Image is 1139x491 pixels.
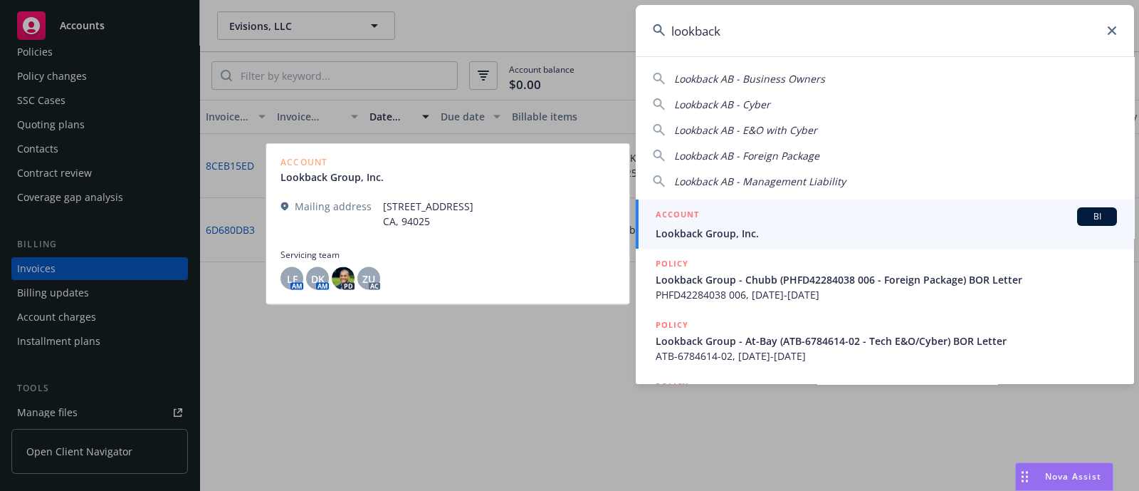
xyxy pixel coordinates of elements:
[1016,463,1034,490] div: Drag to move
[656,207,699,224] h5: ACCOUNT
[656,334,1117,348] span: Lookback Group - At-Bay (ATB-6784614-02 - Tech E&O/Cyber) BOR Letter
[1083,210,1111,223] span: BI
[636,200,1134,249] a: ACCOUNTBILookback Group, Inc.
[656,318,688,332] h5: POLICY
[636,5,1134,56] input: Search...
[636,371,1134,433] a: POLICY
[1015,462,1113,491] button: Nova Assist
[636,310,1134,371] a: POLICYLookback Group - At-Bay (ATB-6784614-02 - Tech E&O/Cyber) BOR LetterATB-6784614-02, [DATE]-...
[656,226,1117,241] span: Lookback Group, Inc.
[674,123,817,137] span: Lookback AB - E&O with Cyber
[656,257,688,271] h5: POLICY
[674,175,846,188] span: Lookback AB - Management Liability
[674,98,770,111] span: Lookback AB - Cyber
[674,149,819,162] span: Lookback AB - Foreign Package
[674,72,825,86] span: Lookback AB - Business Owners
[636,249,1134,310] a: POLICYLookback Group - Chubb (PHFD42284038 006 - Foreign Package) BOR LetterPHFD42284038 006, [DA...
[656,287,1117,302] span: PHFD42284038 006, [DATE]-[DATE]
[1045,470,1101,482] span: Nova Assist
[656,348,1117,363] span: ATB-6784614-02, [DATE]-[DATE]
[656,272,1117,287] span: Lookback Group - Chubb (PHFD42284038 006 - Foreign Package) BOR Letter
[656,379,688,393] h5: POLICY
